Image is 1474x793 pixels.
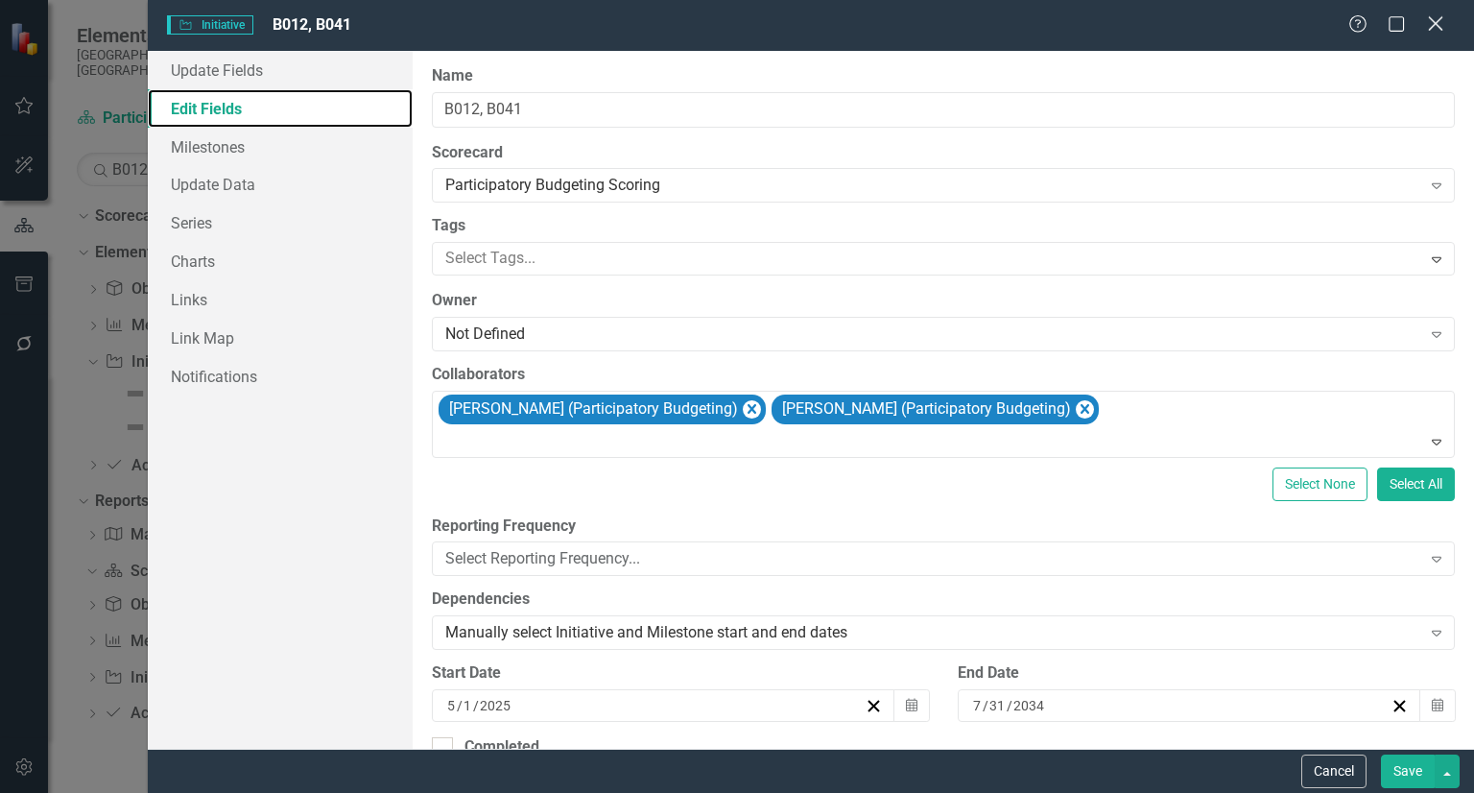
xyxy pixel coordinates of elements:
span: / [457,697,463,714]
button: Select None [1272,468,1367,501]
div: Manually select Initiative and Milestone start and end dates [445,622,1420,644]
label: Dependencies [432,589,1455,611]
a: Charts [148,242,413,280]
div: End Date [958,662,1455,685]
a: Notifications [148,357,413,396]
a: Edit Fields [148,89,413,128]
button: Save [1381,755,1435,788]
div: Remove Joshua Khani (Participatory Budgeting) [743,400,761,419]
div: [PERSON_NAME] (Participatory Budgeting) [443,396,741,423]
a: Milestones [148,128,413,166]
span: / [1007,697,1012,714]
div: [PERSON_NAME] (Participatory Budgeting) [776,396,1074,423]
div: Select Reporting Frequency... [445,548,1420,570]
label: Owner [432,290,1455,312]
button: Cancel [1301,755,1367,788]
span: / [983,697,988,714]
span: B012, B041 [273,15,351,34]
span: Initiative [167,15,253,35]
a: Links [148,280,413,319]
label: Reporting Frequency [432,516,1455,538]
input: Initiative Name [432,92,1455,128]
label: Name [432,65,1455,87]
div: Participatory Budgeting Scoring [445,175,1420,197]
a: Link Map [148,319,413,357]
div: Remove Gwendolyn Perry (Participatory Budgeting) [1076,400,1094,419]
a: Update Fields [148,51,413,89]
label: Collaborators [432,364,1455,386]
span: / [473,697,479,714]
div: Start Date [432,662,929,685]
label: Tags [432,215,1455,237]
div: Not Defined [445,324,1420,346]
button: Select All [1377,468,1455,501]
a: Update Data [148,165,413,204]
label: Scorecard [432,142,1455,164]
a: Series [148,204,413,242]
div: Completed [464,736,539,758]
